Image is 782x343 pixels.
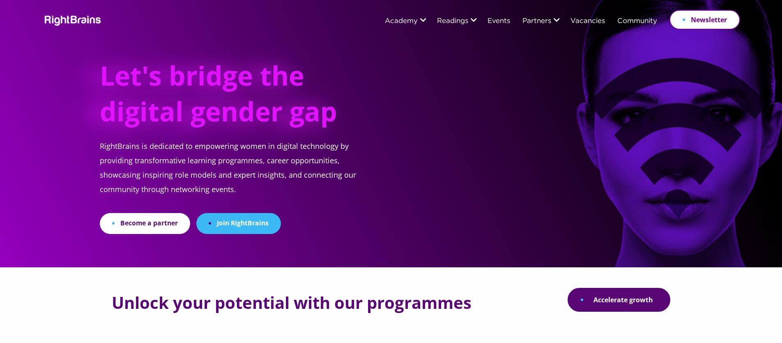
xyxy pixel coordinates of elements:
a: Accelerate growth [568,288,670,312]
a: Academy [385,18,418,25]
a: Newsletter [669,10,740,30]
p: RightBrains is dedicated to empowering women in digital technology by providing transformative le... [100,139,376,213]
a: Become a partner [100,213,190,234]
a: Join RightBrains [196,213,281,234]
a: Vacancies [570,18,605,25]
a: Partners [522,18,551,25]
img: Rightbrains [42,14,101,26]
h1: Let's bridge the digital gender gap [100,58,346,139]
a: Events [488,18,510,25]
a: Community [617,18,657,25]
a: Readings [437,18,468,25]
h2: Unlock your potential with our programmes [112,294,471,312]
